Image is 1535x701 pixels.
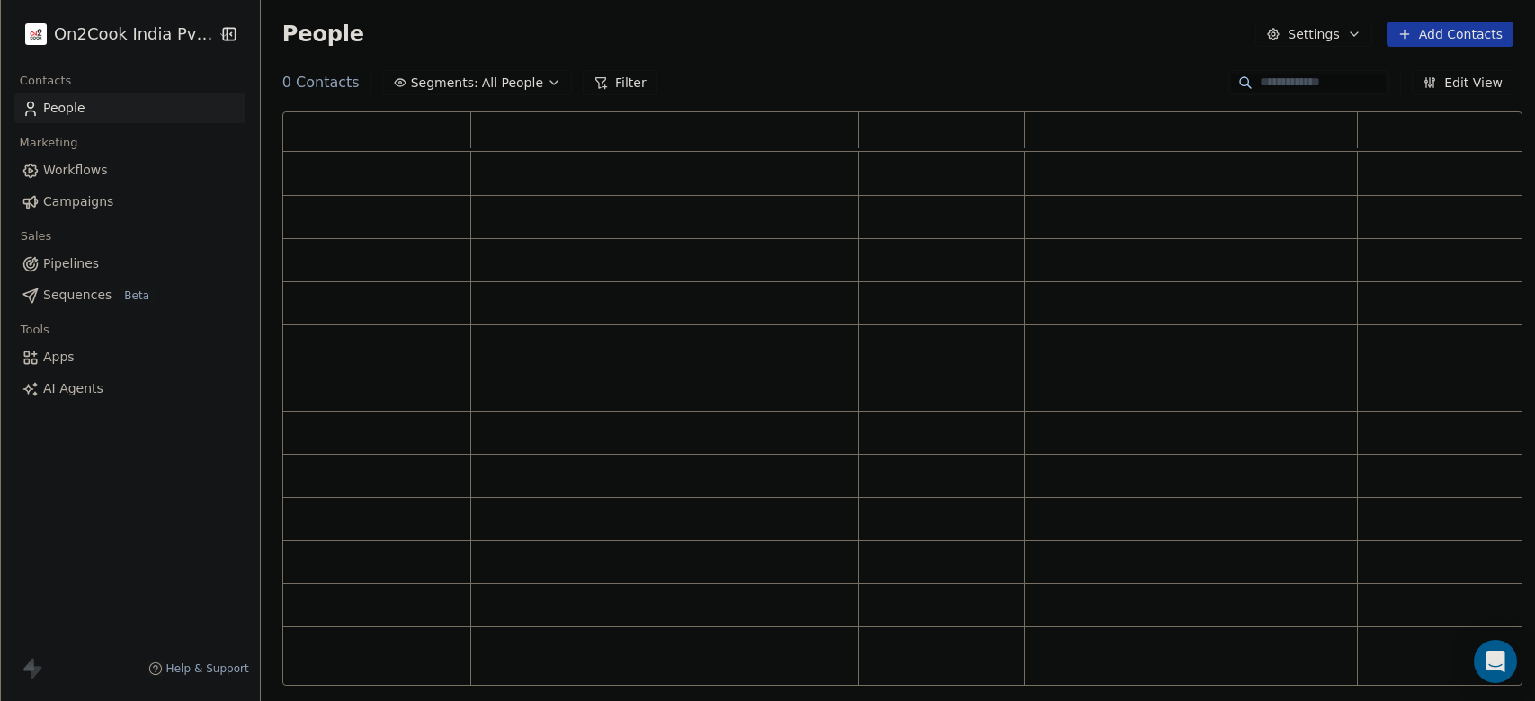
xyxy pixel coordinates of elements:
button: Edit View [1412,70,1513,95]
a: SequencesBeta [14,280,245,310]
span: Marketing [12,129,85,156]
a: Pipelines [14,249,245,279]
span: Tools [13,316,57,343]
span: AI Agents [43,379,103,398]
span: Segments: [411,74,478,93]
span: 0 Contacts [282,72,360,93]
span: Sales [13,223,59,250]
span: Help & Support [166,661,249,676]
span: Pipelines [43,254,99,273]
div: grid [283,152,1524,687]
span: Sequences [43,286,112,305]
a: Help & Support [148,661,249,676]
span: Contacts [12,67,79,94]
span: Apps [43,348,75,367]
a: Workflows [14,155,245,185]
button: Add Contacts [1387,22,1513,47]
span: Campaigns [43,192,113,211]
img: on2cook%20logo-04%20copy.jpg [25,23,47,45]
div: Open Intercom Messenger [1474,640,1517,683]
span: On2Cook India Pvt. Ltd. [54,22,213,46]
span: Beta [119,287,155,305]
span: Workflows [43,161,108,180]
a: Campaigns [14,187,245,217]
a: AI Agents [14,374,245,404]
button: Settings [1255,22,1371,47]
button: Filter [583,70,657,95]
span: People [43,99,85,118]
span: People [282,21,364,48]
span: All People [482,74,543,93]
a: Apps [14,342,245,372]
a: People [14,93,245,123]
button: On2Cook India Pvt. Ltd. [22,19,206,49]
